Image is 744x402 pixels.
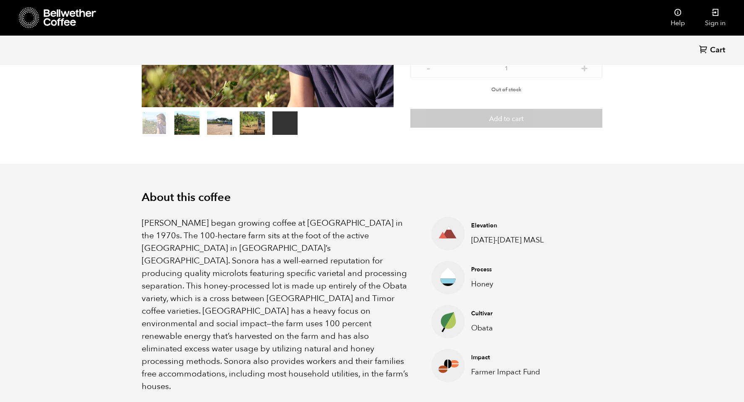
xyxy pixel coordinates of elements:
[579,63,590,72] button: +
[710,45,725,55] span: Cart
[142,217,408,392] span: [PERSON_NAME] began growing coffee at [GEOGRAPHIC_DATA] in the 1970s. The 100-hectare farm sits a...
[491,86,521,93] span: Out of stock
[471,222,551,230] h4: Elevation
[699,45,727,56] a: Cart
[410,109,602,128] button: Add to cart
[471,309,551,318] h4: Cultivar
[471,278,551,290] p: Honey
[471,234,551,246] p: [DATE]-[DATE] MASL
[471,265,551,274] h4: Process
[471,353,551,362] h4: Impact
[272,111,298,135] video: Your browser does not support the video tag.
[423,63,433,72] button: -
[471,366,551,378] p: Farmer Impact Fund
[142,191,603,204] h2: About this coffee
[471,322,551,334] p: Obata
